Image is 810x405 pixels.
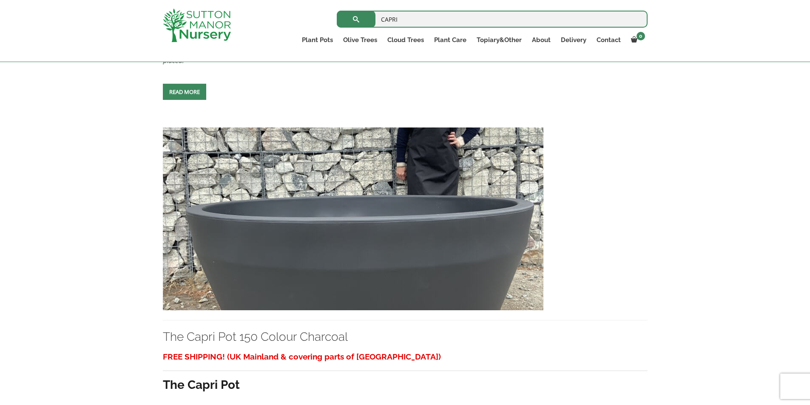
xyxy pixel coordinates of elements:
a: Topiary&Other [472,34,527,46]
strong: The Capri Pot [163,378,240,392]
a: 0 [626,34,648,46]
h3: FREE SHIPPING! (UK Mainland & covering parts of [GEOGRAPHIC_DATA]) [163,349,648,365]
img: The Capri Pot 150 Colour Charcoal - IMG 7056 [163,127,543,310]
a: Plant Pots [297,34,338,46]
a: Read more [163,84,206,100]
a: Delivery [556,34,591,46]
input: Search... [337,11,648,28]
a: The Capri Pot 150 Colour Charcoal [163,214,543,222]
a: Contact [591,34,626,46]
img: logo [163,8,231,42]
a: About [527,34,556,46]
a: Cloud Trees [382,34,429,46]
a: Plant Care [429,34,472,46]
span: 0 [637,32,645,40]
a: Olive Trees [338,34,382,46]
a: The Capri Pot 150 Colour Charcoal [163,330,348,344]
